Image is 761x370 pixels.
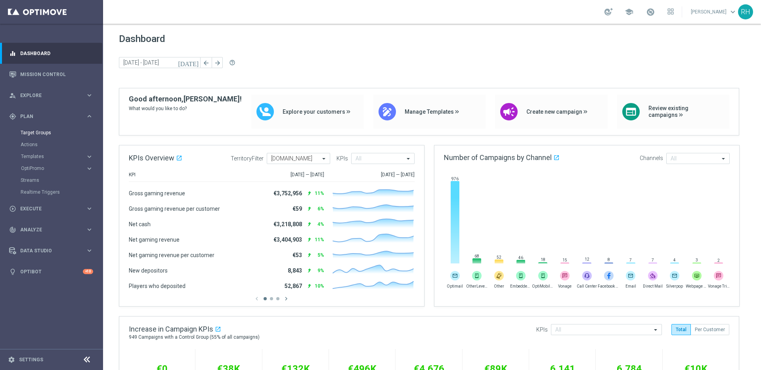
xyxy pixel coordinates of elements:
i: play_circle_outline [9,205,16,212]
i: person_search [9,92,16,99]
div: Templates [21,154,86,159]
i: track_changes [9,226,16,233]
div: Dashboard [9,43,93,64]
span: Data Studio [20,248,86,253]
i: keyboard_arrow_right [86,165,93,172]
a: Realtime Triggers [21,189,82,195]
button: OptiPromo keyboard_arrow_right [21,165,94,172]
span: Analyze [20,227,86,232]
div: RH [738,4,753,19]
span: keyboard_arrow_down [728,8,737,16]
a: Optibot [20,261,83,282]
div: Data Studio [9,247,86,254]
a: Dashboard [20,43,93,64]
i: keyboard_arrow_right [86,92,93,99]
div: Explore [9,92,86,99]
i: lightbulb [9,268,16,275]
button: Mission Control [9,71,94,78]
span: Execute [20,206,86,211]
span: school [625,8,633,16]
span: Templates [21,154,78,159]
div: Optibot [9,261,93,282]
i: keyboard_arrow_right [86,153,93,160]
i: keyboard_arrow_right [86,226,93,233]
button: Templates keyboard_arrow_right [21,153,94,160]
button: person_search Explore keyboard_arrow_right [9,92,94,99]
span: Explore [20,93,86,98]
a: Mission Control [20,64,93,85]
button: lightbulb Optibot +10 [9,269,94,275]
div: Target Groups [21,127,102,139]
a: Actions [21,141,82,148]
span: OptiPromo [21,166,78,171]
button: Data Studio keyboard_arrow_right [9,248,94,254]
a: [PERSON_NAME]keyboard_arrow_down [690,6,738,18]
a: Settings [19,357,43,362]
div: Streams [21,174,102,186]
div: Analyze [9,226,86,233]
span: Plan [20,114,86,119]
a: Streams [21,177,82,183]
div: Templates [21,151,102,162]
div: Realtime Triggers [21,186,102,198]
i: keyboard_arrow_right [86,205,93,212]
button: gps_fixed Plan keyboard_arrow_right [9,113,94,120]
div: +10 [83,269,93,274]
button: equalizer Dashboard [9,50,94,57]
i: keyboard_arrow_right [86,247,93,254]
div: Execute [9,205,86,212]
div: OptiPromo [21,166,86,171]
div: Actions [21,139,102,151]
div: OptiPromo [21,162,102,174]
i: gps_fixed [9,113,16,120]
button: track_changes Analyze keyboard_arrow_right [9,227,94,233]
i: equalizer [9,50,16,57]
button: play_circle_outline Execute keyboard_arrow_right [9,206,94,212]
div: Plan [9,113,86,120]
div: Mission Control [9,64,93,85]
i: keyboard_arrow_right [86,113,93,120]
a: Target Groups [21,130,82,136]
i: settings [8,356,15,363]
